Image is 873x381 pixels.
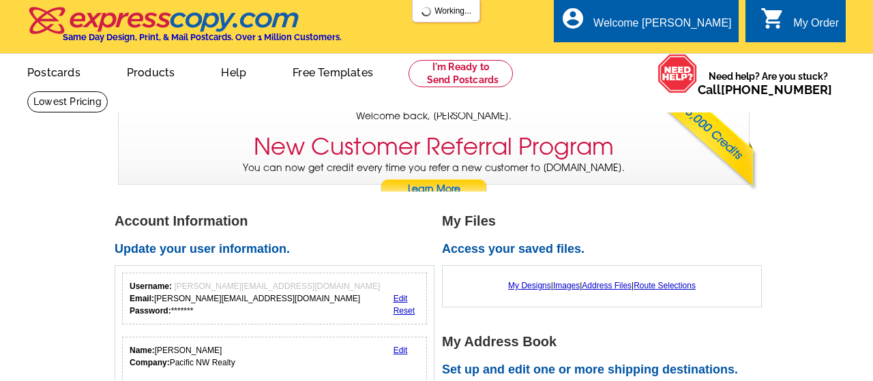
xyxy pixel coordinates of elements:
[27,16,342,42] a: Same Day Design, Print, & Mail Postcards. Over 1 Million Customers.
[698,82,832,97] span: Call
[593,17,731,36] div: Welcome [PERSON_NAME]
[5,55,102,87] a: Postcards
[356,109,512,123] span: Welcome back, [PERSON_NAME].
[394,306,415,316] a: Reset
[199,55,268,87] a: Help
[553,281,580,290] a: Images
[442,335,769,349] h1: My Address Book
[130,280,380,317] div: [PERSON_NAME][EMAIL_ADDRESS][DOMAIN_NAME] *******
[582,281,632,290] a: Address Files
[174,281,380,291] span: [PERSON_NAME][EMAIL_ADDRESS][DOMAIN_NAME]
[130,358,170,367] strong: Company:
[130,306,171,316] strong: Password:
[561,6,585,31] i: account_circle
[380,179,488,200] a: Learn More
[657,54,698,93] img: help
[508,281,551,290] a: My Designs
[449,273,754,299] div: | | |
[394,346,408,355] a: Edit
[115,214,442,228] h1: Account Information
[254,133,614,161] h3: New Customer Referral Program
[760,6,785,31] i: shopping_cart
[421,6,432,17] img: loading...
[634,281,696,290] a: Route Selections
[130,281,172,291] strong: Username:
[698,70,839,97] span: Need help? Are you stuck?
[130,346,155,355] strong: Name:
[442,363,769,378] h2: Set up and edit one or more shipping destinations.
[760,15,839,32] a: shopping_cart My Order
[793,17,839,36] div: My Order
[122,273,427,324] div: Your login information.
[115,242,442,257] h2: Update your user information.
[119,161,749,200] p: You can now get credit every time you refer a new customer to [DOMAIN_NAME].
[442,242,769,257] h2: Access your saved files.
[271,55,395,87] a: Free Templates
[105,55,197,87] a: Products
[721,82,832,97] a: [PHONE_NUMBER]
[442,214,769,228] h1: My Files
[63,32,342,42] h4: Same Day Design, Print, & Mail Postcards. Over 1 Million Customers.
[394,294,408,303] a: Edit
[130,294,154,303] strong: Email:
